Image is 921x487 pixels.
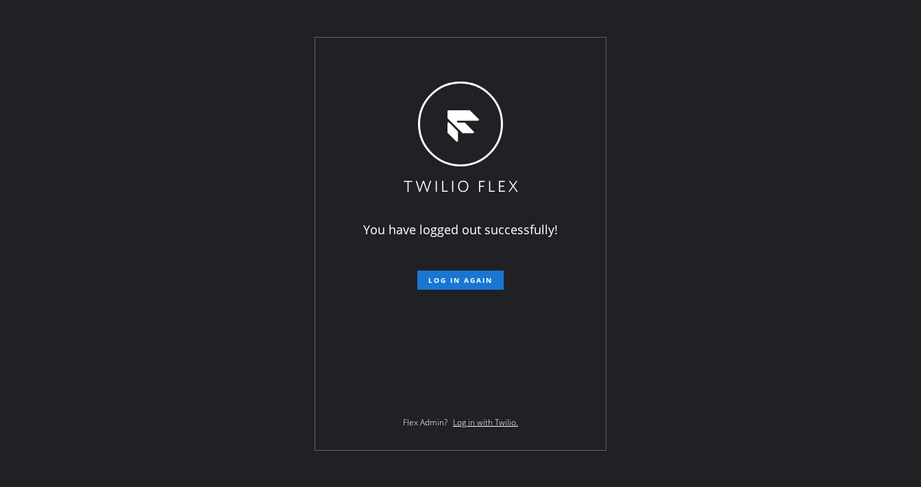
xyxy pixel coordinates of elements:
[453,416,518,428] a: Log in with Twilio.
[428,275,493,285] span: Log in again
[417,271,504,290] button: Log in again
[363,221,558,238] span: You have logged out successfully!
[403,416,447,428] span: Flex Admin?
